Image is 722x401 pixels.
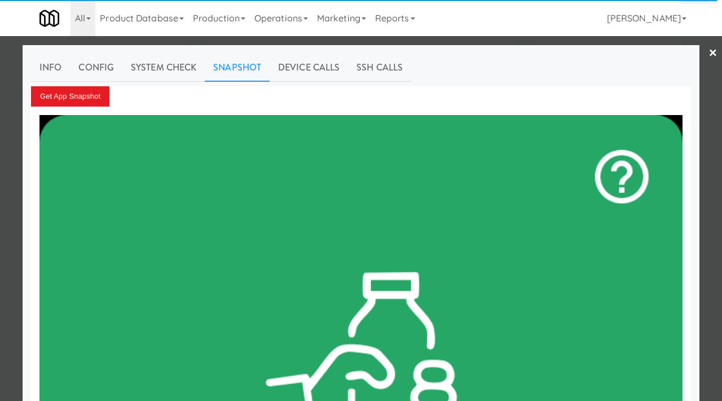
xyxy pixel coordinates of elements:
a: Info [31,54,70,82]
a: System Check [122,54,205,82]
button: Get App Snapshot [31,86,109,107]
img: Micromart [39,8,59,28]
a: Device Calls [270,54,348,82]
a: SSH Calls [348,54,411,82]
a: Snapshot [205,54,270,82]
a: × [708,36,717,71]
a: Config [70,54,122,82]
